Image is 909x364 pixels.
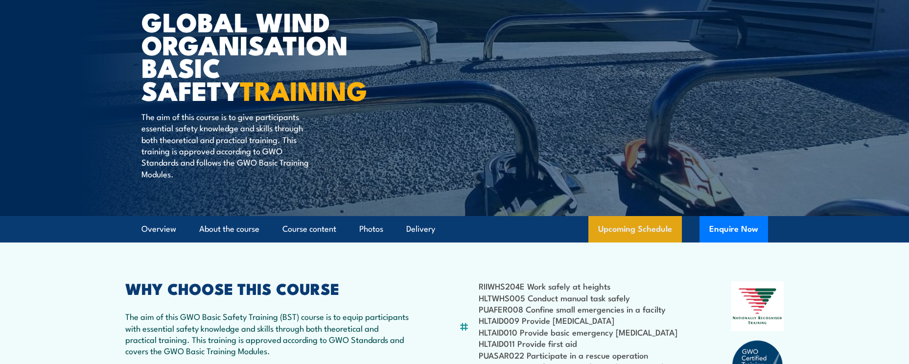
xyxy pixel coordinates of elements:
li: HLTWHS005 Conduct manual task safely [479,292,677,303]
p: The aim of this GWO Basic Safety Training (BST) course is to equip participants with essential sa... [125,311,411,357]
li: HLTAID009 Provide [MEDICAL_DATA] [479,315,677,326]
li: HLTAID010 Provide basic emergency [MEDICAL_DATA] [479,326,677,338]
strong: TRAINING [240,69,367,110]
a: Delivery [406,216,435,242]
li: HLTAID011 Provide first aid [479,338,677,349]
li: PUASAR022 Participate in a rescue operation [479,349,677,361]
a: Photos [359,216,383,242]
a: Overview [141,216,176,242]
a: Upcoming Schedule [588,216,682,243]
li: RIIWHS204E Work safely at heights [479,280,677,291]
a: Course content [282,216,336,242]
img: Nationally Recognised Training logo. [731,281,784,331]
p: The aim of this course is to give participants essential safety knowledge and skills through both... [141,111,320,179]
li: PUAFER008 Confine small emergencies in a facilty [479,303,677,315]
a: About the course [199,216,259,242]
h1: Global Wind Organisation Basic Safety [141,10,383,101]
h2: WHY CHOOSE THIS COURSE [125,281,411,295]
button: Enquire Now [699,216,768,243]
